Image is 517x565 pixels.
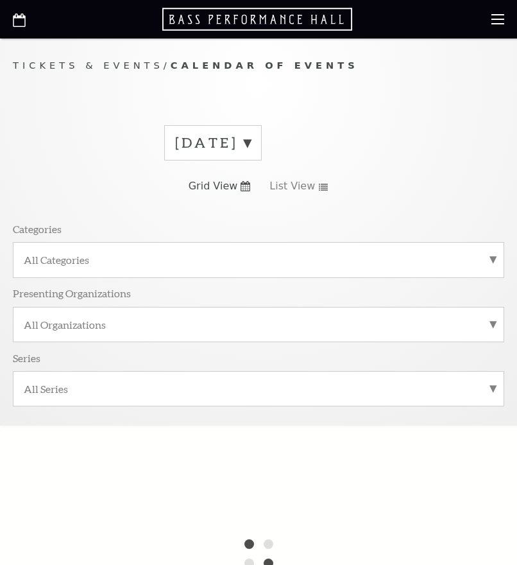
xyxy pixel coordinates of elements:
p: / [13,58,504,74]
span: Grid View [189,179,238,193]
span: List View [269,179,315,193]
span: Tickets & Events [13,60,164,71]
p: Presenting Organizations [13,286,131,300]
label: All Series [24,382,493,395]
span: Calendar of Events [171,60,359,71]
p: Series [13,351,40,365]
label: All Categories [24,253,493,266]
label: All Organizations [24,318,493,331]
p: Categories [13,222,62,236]
label: [DATE] [175,133,251,153]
